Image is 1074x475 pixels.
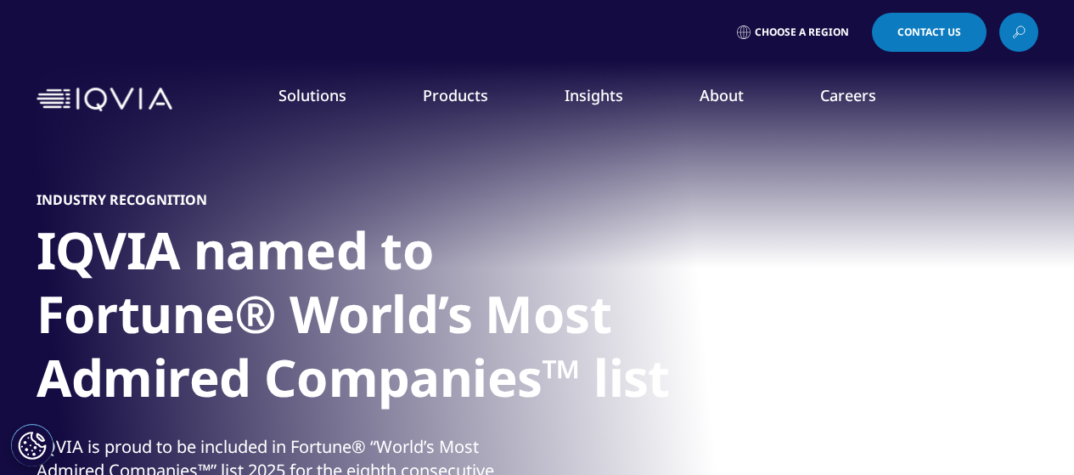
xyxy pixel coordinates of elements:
[278,85,346,105] a: Solutions
[179,59,1038,139] nav: Primary
[700,85,744,105] a: About
[37,88,172,112] img: IQVIA Healthcare Information Technology and Pharma Clinical Research Company
[565,85,623,105] a: Insights
[820,85,876,105] a: Careers
[37,218,673,420] h1: IQVIA named to Fortune® World’s Most Admired Companies™ list
[872,13,987,52] a: Contact Us
[423,85,488,105] a: Products
[755,25,849,39] span: Choose a Region
[11,424,53,467] button: Configuración de cookies
[897,27,961,37] span: Contact Us
[37,191,207,208] h5: Industry Recognition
